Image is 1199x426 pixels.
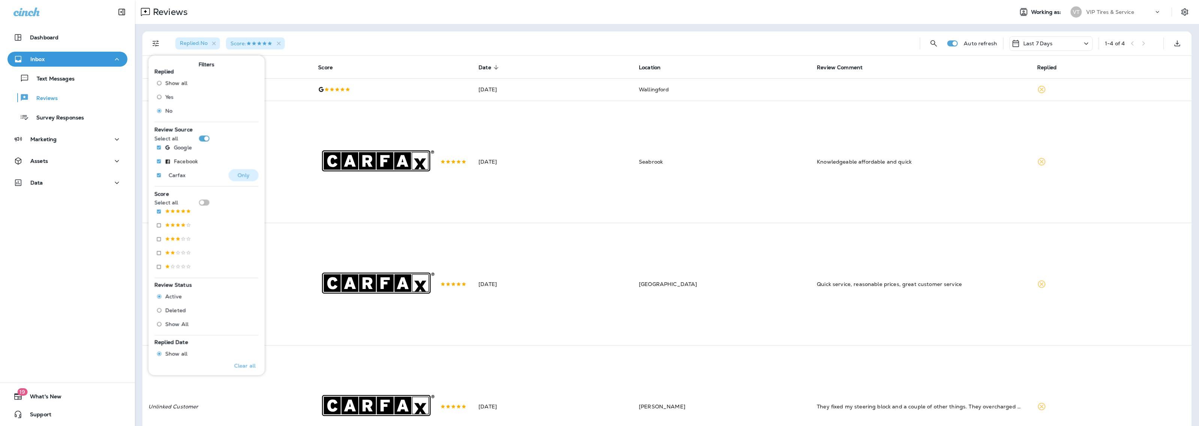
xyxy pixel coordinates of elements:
span: Review Source [154,127,193,133]
button: Filters [148,36,163,51]
span: Replied [1037,64,1066,71]
td: [DATE] [472,223,633,346]
button: Reviews [7,90,127,106]
span: Date [478,64,491,71]
p: Text Messages [29,76,75,83]
p: Marketing [30,136,57,142]
div: Quick service, reasonable prices, great customer service [817,280,1025,288]
span: Replied [154,68,174,75]
button: Search Reviews [926,36,941,51]
button: Clear all [231,356,259,375]
p: Facebook [174,158,198,164]
span: Score [318,64,342,71]
p: Inbox [30,56,45,62]
span: 19 [17,388,27,396]
button: Survey Responses [7,109,127,125]
span: Location [639,64,670,71]
div: They fixed my steering block and a couple of other things. They overcharged me a bit, but it's qu... [817,403,1025,410]
p: Dashboard [30,34,58,40]
span: Score [318,64,333,71]
p: Auto refresh [964,40,997,46]
p: Data [30,180,43,186]
button: Marketing [7,132,127,147]
p: Only [238,172,250,178]
span: Location [639,64,661,71]
span: No [165,108,172,114]
span: Replied : No [180,40,208,46]
span: Date [478,64,501,71]
button: Text Messages [7,70,127,86]
span: Working as: [1031,9,1063,15]
span: Review Comment [817,64,863,71]
button: Export as CSV [1170,36,1185,51]
span: Wallingford [639,86,669,93]
span: Yes [165,94,173,100]
button: Settings [1178,5,1192,19]
button: Only [229,169,259,181]
span: Replied [1037,64,1057,71]
p: Google [174,144,192,150]
span: [PERSON_NAME] [639,403,685,410]
p: Assets [30,158,48,164]
span: Active [165,294,182,300]
p: Reviews [150,6,188,18]
span: Review Comment [817,64,872,71]
p: Select all [154,200,178,206]
p: Last 7 Days [1023,40,1053,46]
button: Assets [7,153,127,168]
button: Dashboard [7,30,127,45]
span: Deleted [165,308,186,314]
p: Survey Responses [29,115,84,122]
span: Show All [165,322,188,328]
button: Collapse Sidebar [111,4,132,19]
span: [GEOGRAPHIC_DATA] [639,281,697,287]
span: What's New [22,393,61,402]
button: Inbox [7,52,127,67]
td: [DATE] [472,101,633,223]
p: Carfax [169,172,185,178]
span: Seabrook [639,158,663,165]
p: Clear all [234,363,256,369]
span: Show all [165,351,187,357]
p: Reviews [29,95,58,102]
div: VT [1070,6,1082,18]
span: Replied Date [154,339,188,346]
button: Support [7,407,127,422]
span: Score [154,191,169,197]
td: [DATE] [472,78,633,101]
div: Filters [148,51,265,375]
p: Select all [154,136,178,142]
span: Show all [165,80,187,86]
span: Filters [199,61,215,68]
div: Score:5 Stars [226,37,285,49]
div: 1 - 4 of 4 [1105,40,1125,46]
span: Score : [230,40,272,47]
div: Knowledgeable affordable and quick [817,158,1025,165]
span: Support [22,411,51,420]
p: Unlinked Customer [148,404,306,410]
button: 19What's New [7,389,127,404]
button: Data [7,175,127,190]
span: Review Status [154,282,192,288]
p: VIP Tires & Service [1086,9,1134,15]
div: Replied:No [175,37,220,49]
